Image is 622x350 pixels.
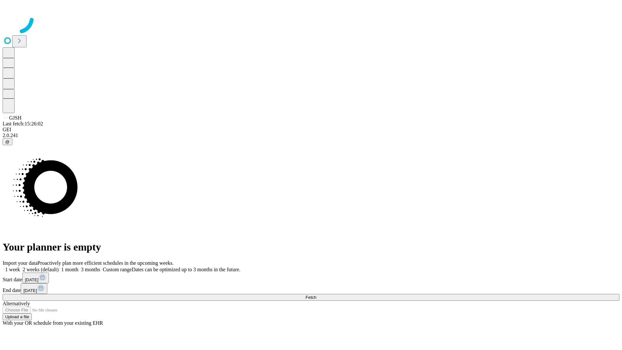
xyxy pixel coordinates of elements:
[25,277,39,282] span: [DATE]
[3,313,32,320] button: Upload a file
[5,139,10,144] span: @
[23,288,37,293] span: [DATE]
[3,121,43,126] span: Last fetch: 15:26:02
[3,138,12,145] button: @
[61,267,78,272] span: 1 month
[3,133,619,138] div: 2.0.241
[3,241,619,253] h1: Your planner is empty
[5,267,20,272] span: 1 week
[21,283,47,294] button: [DATE]
[3,127,619,133] div: GEI
[3,301,30,306] span: Alternatively
[81,267,100,272] span: 3 months
[9,115,21,121] span: GJSH
[23,267,59,272] span: 2 weeks (default)
[3,260,38,266] span: Import your data
[3,294,619,301] button: Fetch
[132,267,240,272] span: Dates can be optimized up to 3 months in the future.
[305,295,316,300] span: Fetch
[3,320,103,326] span: With your OR schedule from your existing EHR
[3,283,619,294] div: End date
[38,260,174,266] span: Proactively plan more efficient schedules in the upcoming weeks.
[22,273,49,283] button: [DATE]
[103,267,132,272] span: Custom range
[3,273,619,283] div: Start date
